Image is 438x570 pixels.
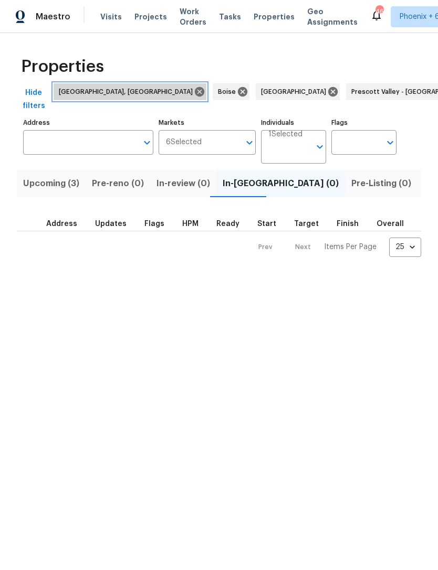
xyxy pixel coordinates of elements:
[377,220,404,228] span: Overall
[294,220,328,228] div: Target renovation project end date
[21,61,104,72] span: Properties
[389,233,421,261] div: 25
[312,139,327,154] button: Open
[213,83,249,100] div: Boise
[157,176,210,191] span: In-review (0)
[261,120,326,126] label: Individuals
[223,176,339,191] span: In-[GEOGRAPHIC_DATA] (0)
[23,120,153,126] label: Address
[46,220,77,228] span: Address
[144,220,164,228] span: Flags
[376,6,383,17] div: 46
[257,220,276,228] span: Start
[294,220,319,228] span: Target
[307,6,358,27] span: Geo Assignments
[140,135,154,150] button: Open
[54,83,206,100] div: [GEOGRAPHIC_DATA], [GEOGRAPHIC_DATA]
[100,12,122,22] span: Visits
[257,220,286,228] div: Actual renovation start date
[216,220,239,228] span: Ready
[95,220,127,228] span: Updates
[324,242,377,252] p: Items Per Page
[216,220,249,228] div: Earliest renovation start date (first business day after COE or Checkout)
[219,13,241,20] span: Tasks
[159,120,256,126] label: Markets
[383,135,398,150] button: Open
[166,138,202,147] span: 6 Selected
[248,238,421,257] nav: Pagination Navigation
[182,220,199,228] span: HPM
[351,176,411,191] span: Pre-Listing (0)
[337,220,368,228] div: Projected renovation finish date
[256,83,340,100] div: [GEOGRAPHIC_DATA]
[17,83,50,115] button: Hide filters
[59,87,197,97] span: [GEOGRAPHIC_DATA], [GEOGRAPHIC_DATA]
[337,220,359,228] span: Finish
[92,176,144,191] span: Pre-reno (0)
[36,12,70,22] span: Maestro
[242,135,257,150] button: Open
[254,12,295,22] span: Properties
[377,220,413,228] div: Days past target finish date
[180,6,206,27] span: Work Orders
[261,87,330,97] span: [GEOGRAPHIC_DATA]
[218,87,240,97] span: Boise
[331,120,397,126] label: Flags
[21,87,46,112] span: Hide filters
[23,176,79,191] span: Upcoming (3)
[268,130,303,139] span: 1 Selected
[134,12,167,22] span: Projects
